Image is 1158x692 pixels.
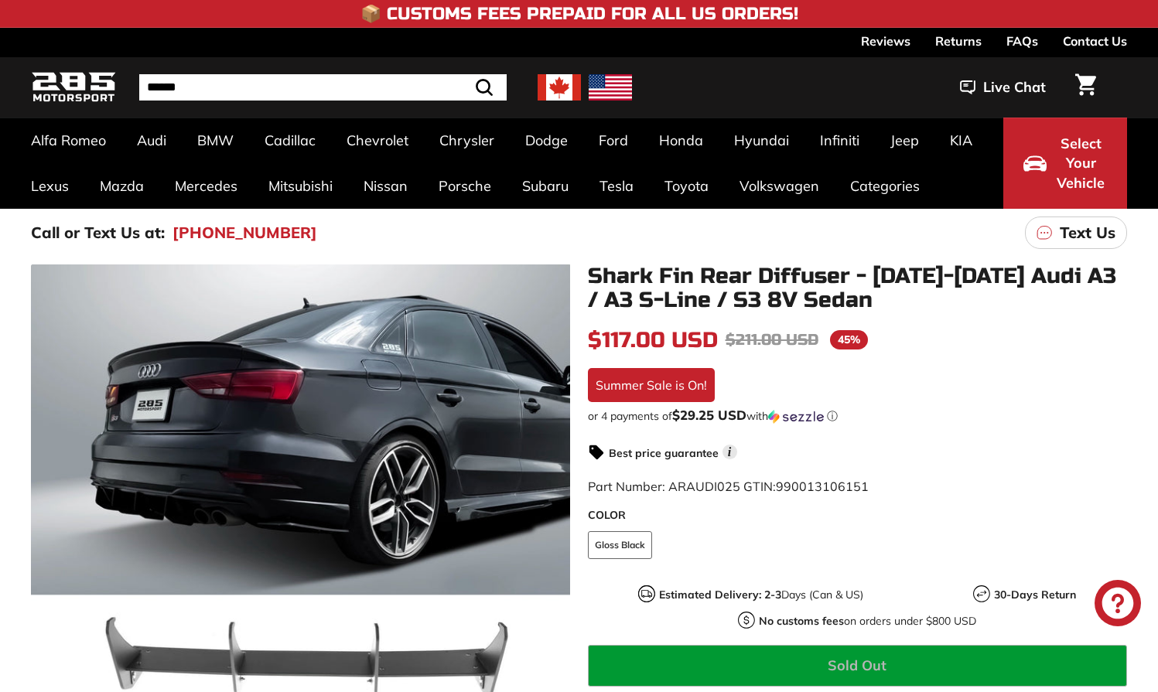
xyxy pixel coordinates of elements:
[649,163,724,209] a: Toyota
[759,613,976,629] p: on orders under $800 USD
[804,118,875,163] a: Infiniti
[31,221,165,244] p: Call or Text Us at:
[588,408,1128,424] div: or 4 payments of$29.25 USDwithSezzle Click to learn more about Sezzle
[1003,118,1127,209] button: Select Your Vehicle
[15,163,84,209] a: Lexus
[1060,221,1115,244] p: Text Us
[348,163,423,209] a: Nissan
[588,327,718,353] span: $117.00 USD
[424,118,510,163] a: Chrysler
[722,445,737,459] span: i
[659,587,863,603] p: Days (Can & US)
[659,588,781,602] strong: Estimated Delivery: 2-3
[1054,134,1107,193] span: Select Your Vehicle
[588,479,869,494] span: Part Number: ARAUDI025 GTIN:
[759,614,844,628] strong: No customs fees
[875,118,934,163] a: Jeep
[510,118,583,163] a: Dodge
[159,163,253,209] a: Mercedes
[724,163,835,209] a: Volkswagen
[828,656,886,674] span: Sold Out
[507,163,584,209] a: Subaru
[253,163,348,209] a: Mitsubishi
[331,118,424,163] a: Chevrolet
[1063,28,1127,54] a: Contact Us
[15,118,121,163] a: Alfa Romeo
[861,28,910,54] a: Reviews
[1066,61,1105,114] a: Cart
[835,163,935,209] a: Categories
[994,588,1076,602] strong: 30-Days Return
[121,118,182,163] a: Audi
[644,118,719,163] a: Honda
[249,118,331,163] a: Cadillac
[719,118,804,163] a: Hyundai
[934,118,988,163] a: KIA
[139,74,507,101] input: Search
[588,264,1128,312] h1: Shark Fin Rear Diffuser - [DATE]-[DATE] Audi A3 / A3 S-Line / S3 8V Sedan
[84,163,159,209] a: Mazda
[588,368,715,402] div: Summer Sale is On!
[173,221,317,244] a: [PHONE_NUMBER]
[1006,28,1038,54] a: FAQs
[588,645,1128,687] button: Sold Out
[588,507,1128,523] label: COLOR
[935,28,982,54] a: Returns
[726,330,818,349] span: $211.00 USD
[588,408,1128,424] div: or 4 payments of with
[584,163,649,209] a: Tesla
[423,163,507,209] a: Porsche
[1090,580,1146,630] inbox-online-store-chat: Shopify online store chat
[31,70,116,106] img: Logo_285_Motorsport_areodynamics_components
[182,118,249,163] a: BMW
[672,407,746,423] span: $29.25 USD
[768,410,824,424] img: Sezzle
[983,77,1046,97] span: Live Chat
[776,479,869,494] span: 990013106151
[940,68,1066,107] button: Live Chat
[1025,216,1127,249] a: Text Us
[583,118,644,163] a: Ford
[360,5,798,23] h4: 📦 Customs Fees Prepaid for All US Orders!
[609,446,719,460] strong: Best price guarantee
[830,330,868,349] span: 45%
